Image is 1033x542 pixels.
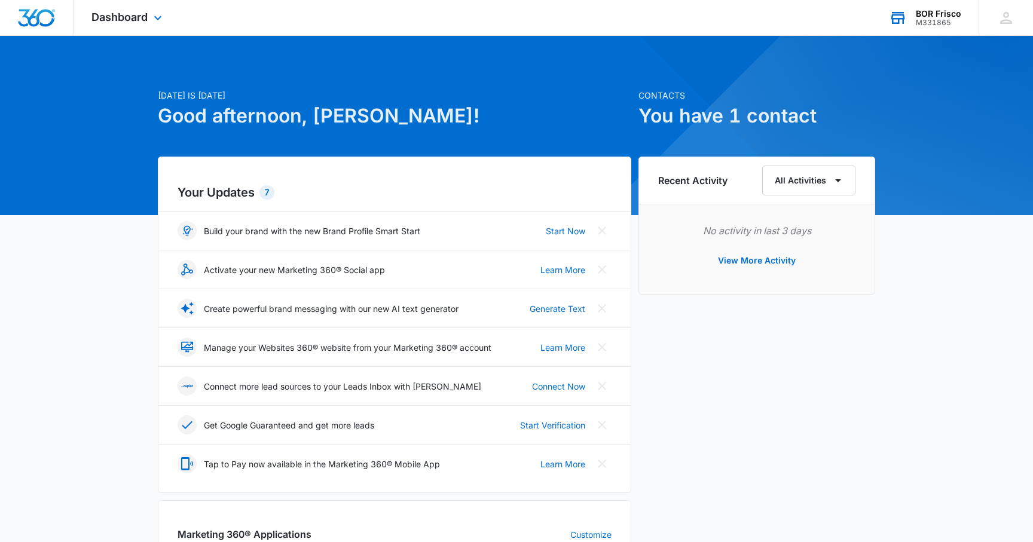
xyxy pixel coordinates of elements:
button: Close [592,415,612,434]
a: Customize [570,528,612,541]
button: Close [592,454,612,473]
button: Close [592,299,612,318]
a: Learn More [540,264,585,276]
span: Dashboard [91,11,148,23]
h1: You have 1 contact [638,102,875,130]
p: Manage your Websites 360® website from your Marketing 360® account [204,341,491,354]
button: All Activities [762,166,855,195]
h1: Good afternoon, [PERSON_NAME]! [158,102,631,130]
p: Activate your new Marketing 360® Social app [204,264,385,276]
div: 7 [259,185,274,200]
p: Tap to Pay now available in the Marketing 360® Mobile App [204,458,440,470]
p: Contacts [638,89,875,102]
p: [DATE] is [DATE] [158,89,631,102]
h2: Your Updates [178,183,612,201]
p: Connect more lead sources to your Leads Inbox with [PERSON_NAME] [204,380,481,393]
p: No activity in last 3 days [658,223,855,238]
h6: Recent Activity [658,173,728,188]
p: Create powerful brand messaging with our new AI text generator [204,302,459,315]
button: Close [592,221,612,240]
h2: Marketing 360® Applications [178,527,311,541]
a: Start Verification [520,419,585,431]
button: Close [592,260,612,279]
button: Close [592,376,612,396]
div: account id [916,19,961,27]
a: Generate Text [530,302,585,315]
a: Learn More [540,341,585,354]
a: Learn More [540,458,585,470]
p: Get Google Guaranteed and get more leads [204,419,374,431]
div: account name [916,9,961,19]
button: View More Activity [706,246,808,275]
a: Start Now [546,225,585,237]
button: Close [592,338,612,357]
p: Build your brand with the new Brand Profile Smart Start [204,225,420,237]
a: Connect Now [532,380,585,393]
